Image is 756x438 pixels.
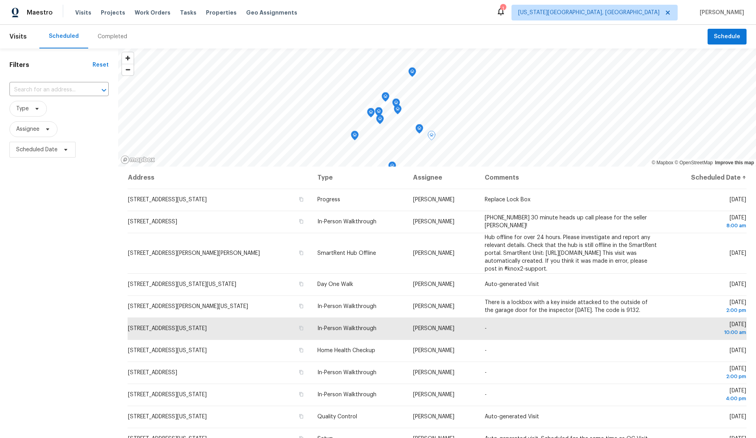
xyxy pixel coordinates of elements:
[671,300,746,314] span: [DATE]
[75,9,91,17] span: Visits
[485,348,487,353] span: -
[298,369,305,376] button: Copy Address
[697,9,744,17] span: [PERSON_NAME]
[128,414,207,419] span: [STREET_ADDRESS][US_STATE]
[128,167,311,189] th: Address
[478,167,664,189] th: Comments
[485,215,647,228] span: [PHONE_NUMBER] 30 minute heads up call please for the seller [PERSON_NAME]!
[485,326,487,331] span: -
[714,32,740,42] span: Schedule
[485,300,648,313] span: There is a lockbox with a key inside attacked to the outside of the garage door for the inspector...
[413,251,454,256] span: [PERSON_NAME]
[122,52,133,64] button: Zoom in
[485,197,530,202] span: Replace Lock Box
[664,167,747,189] th: Scheduled Date ↑
[671,388,746,403] span: [DATE]
[298,249,305,256] button: Copy Address
[351,131,359,143] div: Map marker
[317,282,353,287] span: Day One Walk
[485,235,657,272] span: Hub offline for over 24 hours. Please investigate and report any relevant details. Check that the...
[671,366,746,380] span: [DATE]
[407,167,479,189] th: Assignee
[298,391,305,398] button: Copy Address
[730,282,746,287] span: [DATE]
[128,197,207,202] span: [STREET_ADDRESS][US_STATE]
[375,107,383,119] div: Map marker
[118,48,756,167] canvas: Map
[317,414,357,419] span: Quality Control
[708,29,747,45] button: Schedule
[298,303,305,310] button: Copy Address
[671,215,746,230] span: [DATE]
[311,167,406,189] th: Type
[500,5,506,13] div: 1
[485,370,487,375] span: -
[101,9,125,17] span: Projects
[671,328,746,336] div: 10:00 am
[128,392,207,397] span: [STREET_ADDRESS][US_STATE]
[298,325,305,332] button: Copy Address
[16,146,57,154] span: Scheduled Date
[652,160,673,165] a: Mapbox
[394,105,402,117] div: Map marker
[671,373,746,380] div: 2:00 pm
[298,347,305,354] button: Copy Address
[671,322,746,336] span: [DATE]
[16,105,29,113] span: Type
[317,326,376,331] span: In-Person Walkthrough
[128,282,236,287] span: [STREET_ADDRESS][US_STATE][US_STATE]
[180,10,196,15] span: Tasks
[27,9,53,17] span: Maestro
[128,251,260,256] span: [STREET_ADDRESS][PERSON_NAME][PERSON_NAME]
[317,197,340,202] span: Progress
[9,84,87,96] input: Search for an address...
[298,196,305,203] button: Copy Address
[128,304,248,309] span: [STREET_ADDRESS][PERSON_NAME][US_STATE]
[246,9,297,17] span: Geo Assignments
[413,197,454,202] span: [PERSON_NAME]
[671,222,746,230] div: 8:00 am
[485,392,487,397] span: -
[413,370,454,375] span: [PERSON_NAME]
[408,67,416,80] div: Map marker
[388,161,396,174] div: Map marker
[298,218,305,225] button: Copy Address
[730,414,746,419] span: [DATE]
[9,28,27,45] span: Visits
[122,64,133,75] button: Zoom out
[671,395,746,403] div: 4:00 pm
[485,282,539,287] span: Auto-generated Visit
[715,160,754,165] a: Improve this map
[16,125,39,133] span: Assignee
[413,219,454,225] span: [PERSON_NAME]
[9,61,93,69] h1: Filters
[413,348,454,353] span: [PERSON_NAME]
[392,98,400,111] div: Map marker
[518,9,660,17] span: [US_STATE][GEOGRAPHIC_DATA], [GEOGRAPHIC_DATA]
[730,251,746,256] span: [DATE]
[730,348,746,353] span: [DATE]
[671,306,746,314] div: 2:00 pm
[93,61,109,69] div: Reset
[367,108,375,120] div: Map marker
[317,392,376,397] span: In-Person Walkthrough
[298,280,305,288] button: Copy Address
[674,160,713,165] a: OpenStreetMap
[128,370,177,375] span: [STREET_ADDRESS]
[382,92,389,104] div: Map marker
[128,219,177,225] span: [STREET_ADDRESS]
[317,304,376,309] span: In-Person Walkthrough
[135,9,170,17] span: Work Orders
[730,197,746,202] span: [DATE]
[298,413,305,420] button: Copy Address
[317,348,375,353] span: Home Health Checkup
[317,370,376,375] span: In-Person Walkthrough
[128,348,207,353] span: [STREET_ADDRESS][US_STATE]
[128,326,207,331] span: [STREET_ADDRESS][US_STATE]
[317,251,376,256] span: SmartRent Hub Offline
[428,131,435,143] div: Map marker
[49,32,79,40] div: Scheduled
[206,9,237,17] span: Properties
